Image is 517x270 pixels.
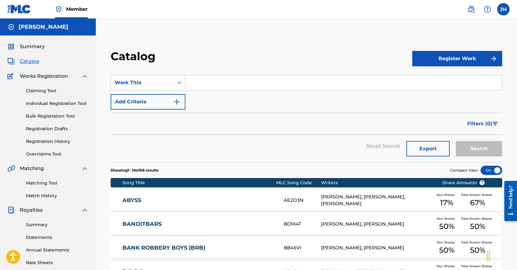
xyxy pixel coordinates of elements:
span: 17 % [440,197,453,208]
button: Filters (0) [464,116,502,131]
a: Registration Drafts [26,126,88,132]
span: Total Known Shares [461,216,494,221]
a: SummarySummary [7,43,45,50]
a: Overclaims Tool [26,151,88,157]
button: Export [406,141,450,156]
span: Filters ( 0 ) [467,120,492,127]
span: Total Known Shares [461,264,494,268]
span: Catalog [20,58,39,65]
img: Catalog [7,58,15,65]
h5: JAMAL HARRISON [19,23,68,31]
div: MLC Song Code [276,180,321,186]
span: Your Shares [436,193,457,197]
img: filter [493,122,498,126]
button: Register Work [412,51,502,66]
span: Member [66,6,88,13]
span: Total Known Shares [461,193,494,197]
div: AE2O3N [284,197,321,204]
div: Work Title [115,79,170,86]
div: Song Title [122,180,276,186]
a: Individual Registration Tool [26,100,88,107]
div: User Menu [497,3,510,15]
img: Accounts [7,23,15,31]
span: Your Shares [436,240,457,245]
span: 67 % [470,197,485,208]
div: BB45VI [284,244,321,251]
h2: Catalog [111,49,159,63]
span: Total Known Shares [461,240,494,245]
div: [PERSON_NAME], [PERSON_NAME] [321,221,433,228]
img: expand [81,73,88,80]
span: Summary [20,43,45,50]
img: 9d2ae6d4665cec9f34b9.svg [173,98,180,106]
img: Royalties [7,206,15,214]
a: CatalogCatalog [7,58,39,65]
a: Matching Tool [26,180,88,186]
span: 50 % [470,245,485,256]
a: Annual Statements [26,247,88,253]
iframe: Chat Widget [486,240,517,270]
img: MLC Logo [7,5,31,14]
img: help [484,6,491,13]
form: Search Form [111,75,502,162]
span: Your Shares [436,216,457,221]
a: Public Search [465,3,477,15]
img: search [468,6,475,13]
span: Compact View [450,168,478,173]
span: 50 % [439,245,455,256]
img: expand [81,165,88,172]
img: Summary [7,43,15,50]
span: Works Registration [20,73,68,80]
img: Matching [7,165,15,172]
span: 50 % [470,221,485,232]
span: Share Amounts [442,180,485,186]
div: Writers [321,180,433,186]
img: f7272a7cc735f4ea7f67.svg [490,55,497,62]
iframe: Resource Center [500,176,517,226]
a: BANDITBARS [122,221,275,228]
div: BD1K4T [284,221,321,228]
a: Bulk Registration Tool [26,113,88,119]
a: Claiming Tool [26,88,88,94]
span: Your Shares [436,264,457,268]
a: Rate Sheets [26,260,88,266]
a: BANK ROBBERY BOYS (BRB) [122,244,275,251]
div: Help [481,3,494,15]
a: Registration History [26,138,88,145]
span: ? [480,180,485,185]
span: Matching [20,165,44,172]
img: Works Registration [7,73,15,80]
div: Drag [484,247,494,265]
a: Summary [26,222,88,228]
span: Royalties [20,206,43,214]
a: Match History [26,193,88,199]
div: [PERSON_NAME], [PERSON_NAME] [321,244,433,251]
img: expand [81,206,88,214]
span: 50 % [439,221,455,232]
button: Add Criteria [111,94,185,110]
div: [PERSON_NAME], [PERSON_NAME], [PERSON_NAME] [321,193,433,207]
p: Showing 1 - 10 of 68 results [111,168,159,173]
img: Top Rightsholder [55,6,62,13]
a: ABYSS [122,197,275,204]
a: Statements [26,234,88,241]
